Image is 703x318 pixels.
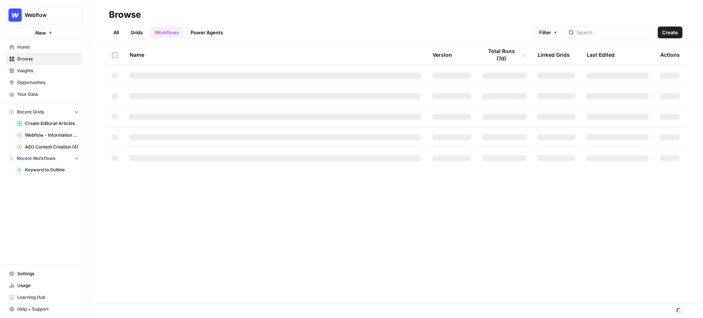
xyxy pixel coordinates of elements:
div: Last Edited [587,45,615,65]
div: Actions [660,45,680,65]
div: Version [432,45,452,65]
a: Power Agents [186,27,227,38]
button: Workspace: Webflow [6,6,82,24]
span: Your Data [17,91,79,98]
a: Learning Hub [6,291,82,303]
img: Webflow Logo [8,8,22,22]
div: Browse [109,9,141,21]
a: Insights [6,65,82,77]
div: Total Runs (7d) [483,45,526,65]
a: Your Data [6,88,82,100]
input: Search [577,29,651,36]
button: New [6,27,82,38]
button: Create [658,27,682,38]
button: Recent Grids [6,106,82,118]
a: Browse [6,53,82,65]
a: Create Editorial Articles [14,118,82,129]
span: Browse [17,56,79,62]
button: Help + Support [6,303,82,315]
span: Learning Hub [17,294,79,301]
button: Recent Workflows [6,153,82,164]
a: Workflows [150,27,183,38]
a: Usage [6,280,82,291]
span: Recent Grids [17,109,44,115]
a: Home [6,41,82,53]
span: Create Editorial Articles [25,120,79,127]
a: Webflow - Information Article -[PERSON_NAME] (Demo) [14,129,82,141]
span: AEO Content Creation (4) [25,144,79,150]
span: Webflow [25,11,69,19]
span: Filter [539,29,551,36]
div: Linked Grids [538,45,570,65]
span: Create [662,29,678,36]
a: AEO Content Creation (4) [14,141,82,153]
span: Home [17,44,79,50]
a: Opportunities [6,77,82,88]
span: Insights [17,67,79,74]
span: Webflow - Information Article -[PERSON_NAME] (Demo) [25,132,79,139]
button: Filter [534,27,562,38]
span: Help + Support [17,306,79,312]
span: Usage [17,282,79,289]
a: All [109,27,123,38]
span: Settings [17,270,79,277]
span: Opportunities [17,79,79,86]
a: Settings [6,268,82,280]
div: Name [130,45,421,65]
span: Recent Workflows [17,155,55,162]
span: Keyword to Outline [25,167,79,173]
a: Keyword to Outline [14,164,82,176]
span: New [35,29,46,36]
a: Grids [126,27,147,38]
